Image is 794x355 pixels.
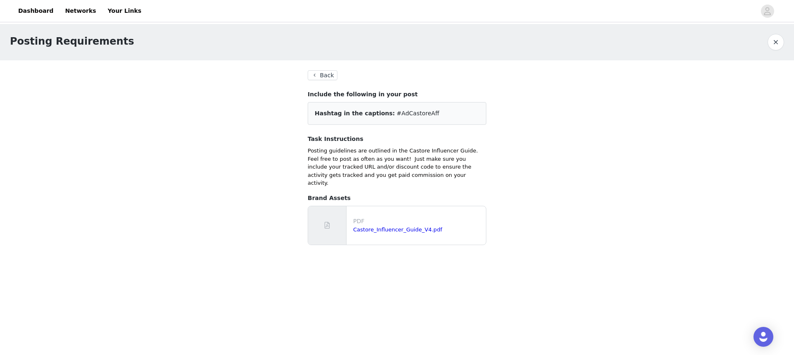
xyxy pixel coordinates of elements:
h4: Include the following in your post [308,90,486,99]
span: Hashtag in the captions: [315,110,395,117]
button: Back [308,70,337,80]
h1: Posting Requirements [10,34,134,49]
span: #AdCastoreAff [397,110,439,117]
div: Open Intercom Messenger [753,327,773,347]
a: Your Links [103,2,146,20]
a: Networks [60,2,101,20]
p: PDF [353,217,483,226]
a: Dashboard [13,2,58,20]
div: avatar [763,5,771,18]
h4: Brand Assets [308,194,486,203]
p: Posting guidelines are outlined in the Castore Influencer Guide. Feel free to post as often as yo... [308,147,486,187]
h4: Task Instructions [308,135,486,143]
a: Castore_Influencer_Guide_V4.pdf [353,226,442,233]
